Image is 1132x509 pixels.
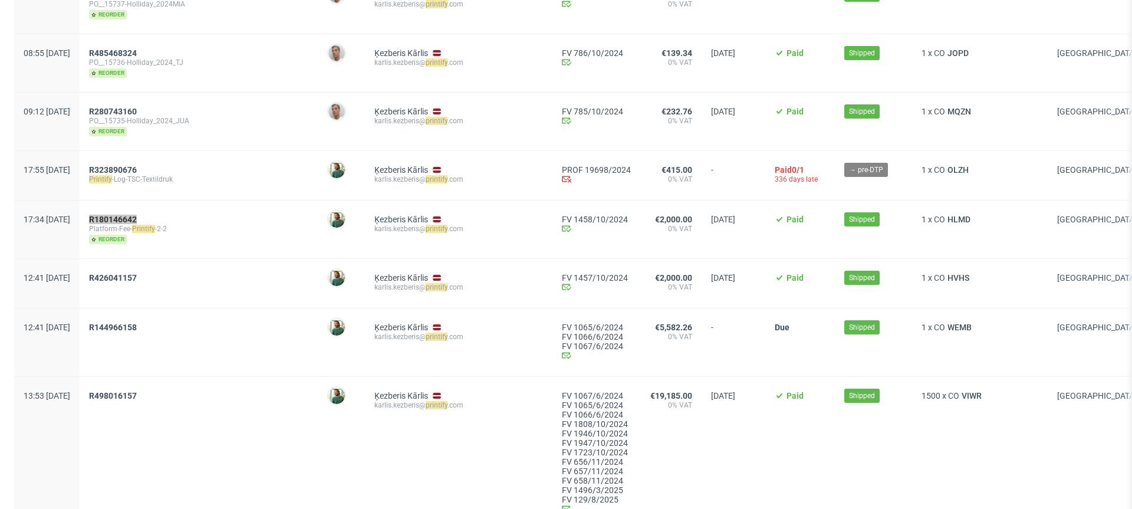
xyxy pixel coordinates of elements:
[24,165,70,175] span: 17:55 [DATE]
[328,211,345,228] img: Alex Le Mee
[89,127,127,136] span: reorder
[562,400,631,410] a: FV 1065/6/2024
[922,273,926,283] span: 1
[650,391,692,400] span: €19,185.00
[934,107,945,116] span: CO
[775,165,792,175] span: Paid
[89,165,139,175] a: R323890676
[24,107,70,116] span: 09:12 [DATE]
[89,48,139,58] a: R485468324
[562,476,631,485] a: FV 658/11/2024
[650,332,692,341] span: 0% VAT
[650,116,692,126] span: 0% VAT
[562,457,631,467] a: FV 656/11/2024
[711,165,756,186] span: -
[849,165,883,175] span: → pre-DTP
[562,429,631,438] a: FV 1946/10/2024
[922,215,926,224] span: 1
[662,48,692,58] span: €139.34
[562,495,631,504] a: FV 129/8/2025
[89,175,308,184] span: -Log-TSC-Textildruk
[662,165,692,175] span: €415.00
[945,107,973,116] a: MQZN
[711,215,735,224] span: [DATE]
[328,270,345,286] img: Alex Le Mee
[655,273,692,283] span: €2,000.00
[562,448,631,457] a: FV 1723/10/2024
[562,107,631,116] a: FV 785/10/2024
[945,165,971,175] a: OLZH
[562,438,631,448] a: FV 1947/10/2024
[24,323,70,332] span: 12:41 [DATE]
[650,224,692,234] span: 0% VAT
[650,400,692,410] span: 0% VAT
[374,400,543,410] div: karlis.kezberis@ .com
[374,323,428,332] a: Ķezberis Kārlis
[562,341,631,351] a: FV 1067/6/2024
[426,58,447,67] mark: printify
[426,225,447,233] mark: printify
[89,215,137,224] span: R180146642
[374,107,428,116] a: Ķezberis Kārlis
[849,48,875,58] span: Shipped
[89,68,127,78] span: reorder
[328,162,345,178] img: Alex Le Mee
[849,214,875,225] span: Shipped
[650,283,692,292] span: 0% VAT
[24,48,70,58] span: 08:55 [DATE]
[562,215,631,224] a: FV 1458/10/2024
[374,58,543,67] div: karlis.kezberis@ .com
[89,323,139,332] a: R144966158
[655,323,692,332] span: €5,582.26
[89,273,139,283] a: R426041157
[89,107,137,116] span: R280743160
[89,107,139,116] a: R280743160
[426,175,447,183] mark: printify
[374,165,428,175] a: Ķezberis Kārlis
[426,333,447,341] mark: printify
[711,323,756,362] span: -
[89,116,308,126] span: PO__15735-Holliday_2024_JUA
[562,273,631,283] a: FV 1457/10/2024
[328,103,345,120] img: Jessica Desforges
[934,215,945,224] span: CO
[89,224,308,234] span: Platform-Fee- -2-2
[849,390,875,401] span: Shipped
[132,225,155,233] mark: Printify
[787,273,804,283] span: Paid
[89,58,308,67] span: PO__15736-Holliday_2024_TJ
[426,401,447,409] mark: printify
[374,175,543,184] div: karlis.kezberis@ .com
[89,235,127,244] span: reorder
[849,106,875,117] span: Shipped
[328,45,345,61] img: Jessica Desforges
[792,165,804,175] span: 0/1
[89,391,137,400] span: R498016157
[562,323,631,332] a: FV 1065/6/2024
[89,215,139,224] a: R180146642
[922,215,1038,224] div: x
[922,107,926,116] span: 1
[711,273,735,283] span: [DATE]
[787,391,804,400] span: Paid
[426,117,447,125] mark: printify
[922,323,926,332] span: 1
[945,323,974,332] a: WEMB
[934,323,945,332] span: CO
[328,319,345,336] img: Alex Le Mee
[374,391,428,400] a: Ķezberis Kārlis
[787,215,804,224] span: Paid
[374,48,428,58] a: Ķezberis Kārlis
[922,107,1038,116] div: x
[922,48,926,58] span: 1
[922,391,940,400] span: 1500
[922,165,1038,175] div: x
[787,107,804,116] span: Paid
[562,165,631,175] a: PROF 19698/2024
[945,273,972,283] a: HVHS
[934,165,945,175] span: CO
[945,215,973,224] span: HLMD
